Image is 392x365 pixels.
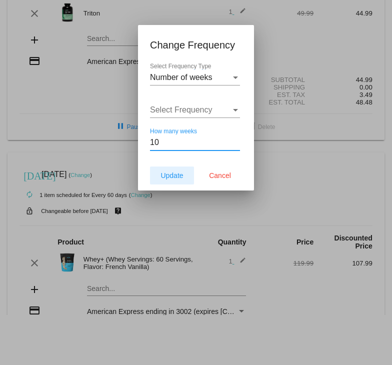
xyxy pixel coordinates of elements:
[160,171,183,179] span: Update
[150,166,194,184] button: Update
[209,171,231,179] span: Cancel
[150,105,212,114] span: Select Frequency
[198,166,242,184] button: Cancel
[150,37,242,53] h1: Change Frequency
[150,105,240,114] mat-select: Select Frequency
[150,138,240,147] input: How many weeks
[150,73,240,82] mat-select: Select Frequency Type
[150,73,212,81] span: Number of weeks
